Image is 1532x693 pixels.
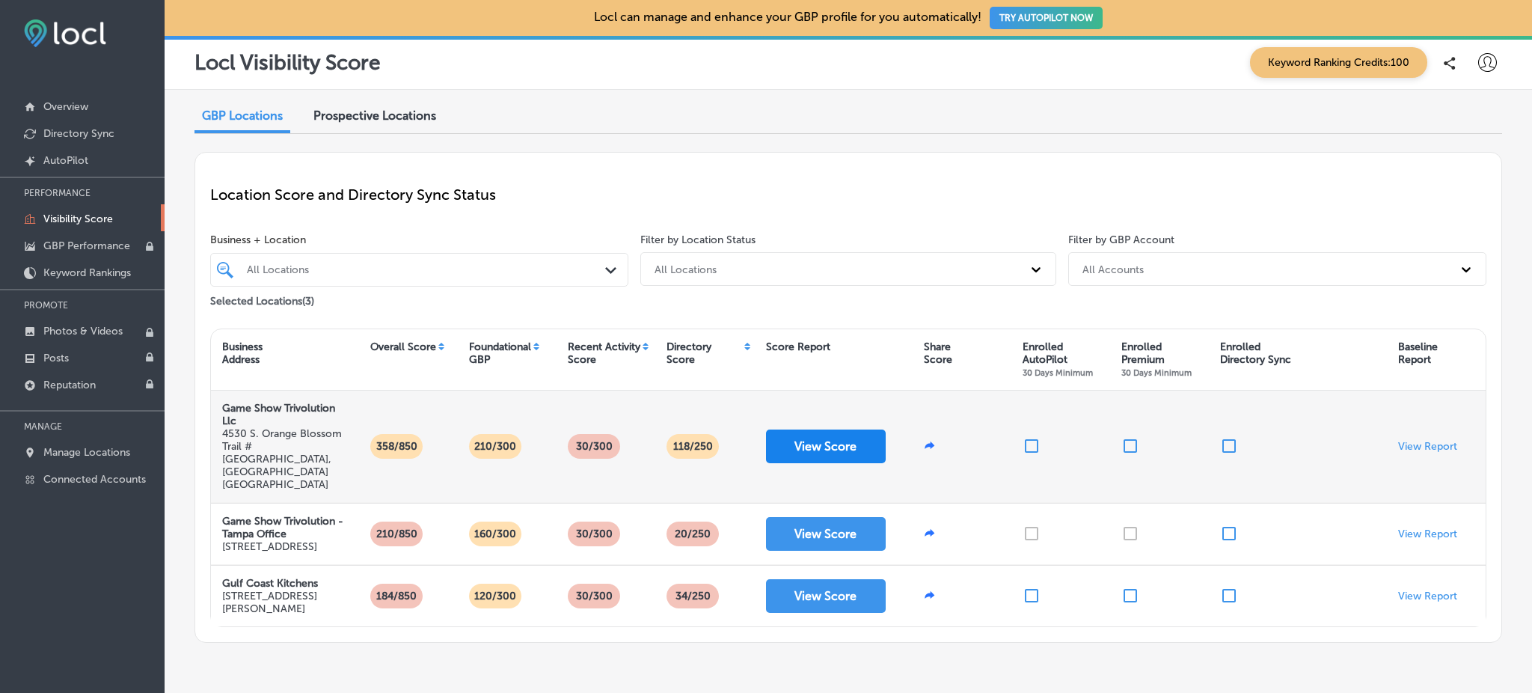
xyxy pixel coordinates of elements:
[43,379,96,391] p: Reputation
[1398,341,1438,366] div: Baseline Report
[667,341,741,366] div: Directory Score
[1023,367,1093,378] span: 30 Days Minimum
[370,341,436,353] div: Overall Score
[247,263,607,276] div: All Locations
[469,341,531,366] div: Foundational GBP
[669,522,717,546] p: 20 /250
[370,522,423,546] p: 210/850
[222,590,348,615] p: [STREET_ADDRESS][PERSON_NAME]
[766,341,830,353] div: Score Report
[468,584,522,608] p: 120/300
[222,540,348,553] p: [STREET_ADDRESS]
[640,233,756,246] label: Filter by Location Status
[1398,590,1457,602] a: View Report
[313,109,436,123] span: Prospective Locations
[1121,341,1192,379] div: Enrolled Premium
[43,213,113,225] p: Visibility Score
[667,434,719,459] p: 118 /250
[670,584,717,608] p: 34 /250
[210,289,314,308] p: Selected Locations ( 3 )
[43,352,69,364] p: Posts
[990,7,1103,29] button: TRY AUTOPILOT NOW
[1398,528,1457,540] a: View Report
[43,473,146,486] p: Connected Accounts
[43,325,123,338] p: Photos & Videos
[766,430,886,463] button: View Score
[43,266,131,279] p: Keyword Rankings
[222,515,343,540] strong: Game Show Trivolution - Tampa Office
[1082,263,1144,275] div: All Accounts
[1121,367,1192,378] span: 30 Days Minimum
[43,100,88,113] p: Overview
[222,427,348,491] p: 4530 S. Orange Blossom Trail #[GEOGRAPHIC_DATA], [GEOGRAPHIC_DATA] [GEOGRAPHIC_DATA]
[1023,341,1093,379] div: Enrolled AutoPilot
[210,186,1486,204] p: Location Score and Directory Sync Status
[194,50,381,75] p: Locl Visibility Score
[570,434,619,459] p: 30/300
[370,584,423,608] p: 184/850
[43,446,130,459] p: Manage Locations
[202,109,283,123] span: GBP Locations
[568,341,640,366] div: Recent Activity Score
[210,233,628,246] span: Business + Location
[766,579,886,613] button: View Score
[766,517,886,551] button: View Score
[370,434,423,459] p: 358/850
[1250,47,1427,78] span: Keyword Ranking Credits: 100
[924,341,952,366] div: Share Score
[222,577,318,590] strong: Gulf Coast Kitchens
[43,154,88,167] p: AutoPilot
[43,239,130,252] p: GBP Performance
[1068,233,1174,246] label: Filter by GBP Account
[222,402,335,427] strong: Game Show Trivolution Llc
[468,522,522,546] p: 160/300
[43,127,114,140] p: Directory Sync
[570,522,619,546] p: 30/300
[1398,440,1457,453] a: View Report
[1220,341,1291,366] div: Enrolled Directory Sync
[24,19,106,47] img: fda3e92497d09a02dc62c9cd864e3231.png
[570,584,619,608] p: 30/300
[468,434,522,459] p: 210/300
[655,263,717,275] div: All Locations
[222,341,263,366] div: Business Address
